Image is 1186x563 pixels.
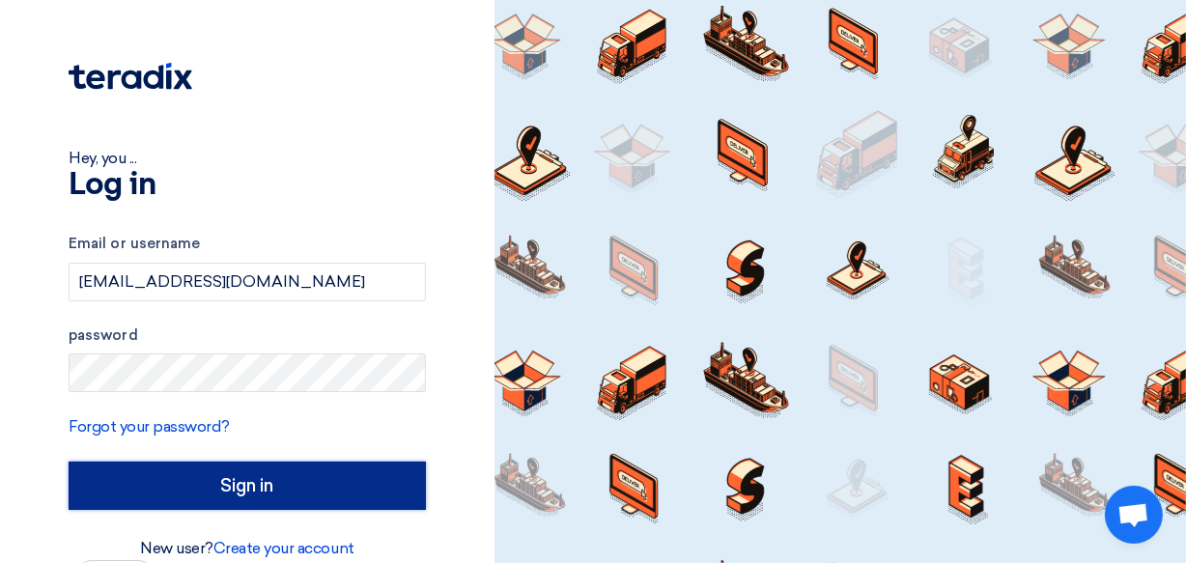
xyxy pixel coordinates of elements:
input: Sign in [69,462,426,510]
img: Teradix logo [69,63,192,90]
a: Forgot your password? [69,417,230,436]
a: Create your account [213,539,354,557]
font: New user? [140,539,213,557]
input: Enter your business email or username [69,263,426,301]
a: Open chat [1105,486,1163,544]
font: Log in [69,170,155,201]
font: password [69,326,138,344]
font: Email or username [69,235,200,252]
font: Hey, you ... [69,149,136,167]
